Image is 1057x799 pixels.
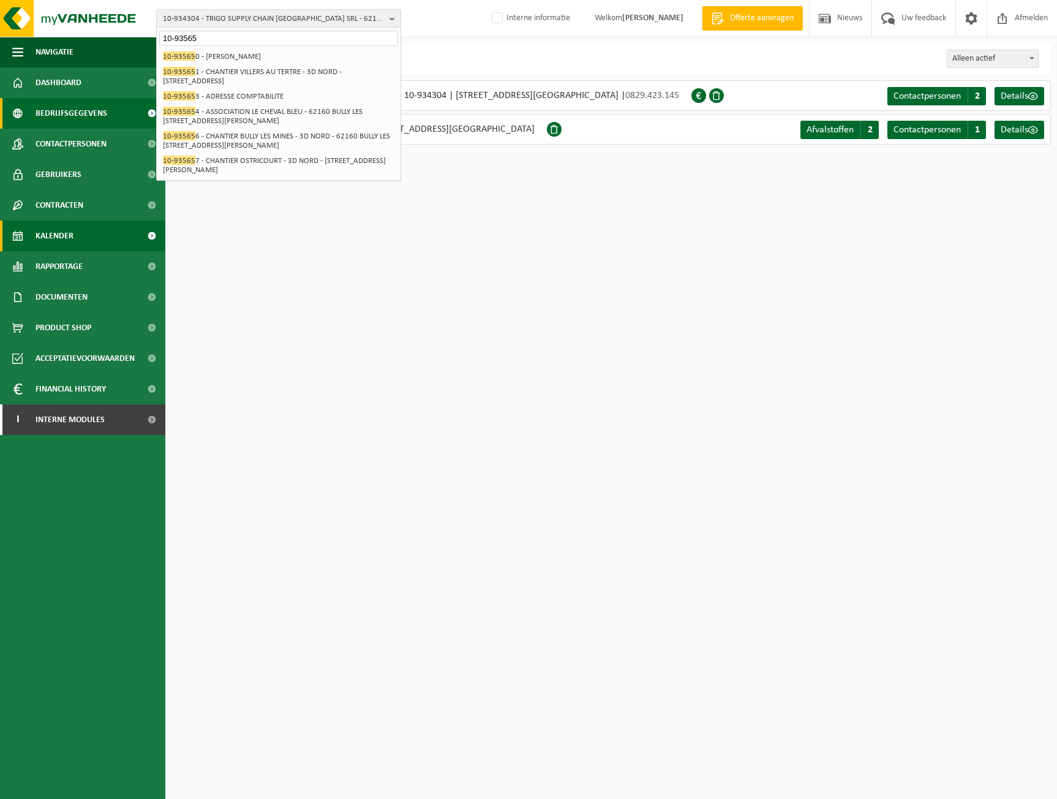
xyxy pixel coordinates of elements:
[36,374,106,404] span: Financial History
[156,9,401,28] button: 10-934304 - TRIGO SUPPLY CHAIN [GEOGRAPHIC_DATA] SRL - 6210 [GEOGRAPHIC_DATA], [STREET_ADDRESS]
[887,87,986,105] a: Contactpersonen 2
[163,67,195,76] span: 10-93565
[727,12,797,25] span: Offerte aanvragen
[807,125,854,135] span: Afvalstoffen
[163,156,195,165] span: 10-93565
[159,64,398,89] li: 1 - CHANTIER VILLERS AU TERTRE - 3D NORD - [STREET_ADDRESS]
[159,129,398,153] li: 6 - CHANTIER BULLY LES MINES - 3D NORD - 62160 BULLY LES [STREET_ADDRESS][PERSON_NAME]
[163,107,195,116] span: 10-93565
[36,159,81,190] span: Gebruikers
[171,80,691,111] div: 10-934304 | [STREET_ADDRESS][GEOGRAPHIC_DATA] |
[995,121,1044,139] a: Details
[36,129,107,159] span: Contactpersonen
[1001,125,1028,135] span: Details
[702,6,803,31] a: Offerte aanvragen
[800,121,879,139] a: Afvalstoffen 2
[163,10,385,28] span: 10-934304 - TRIGO SUPPLY CHAIN [GEOGRAPHIC_DATA] SRL - 6210 [GEOGRAPHIC_DATA], [STREET_ADDRESS]
[887,121,986,139] a: Contactpersonen 1
[36,312,91,343] span: Product Shop
[159,31,398,46] input: Zoeken naar gekoppelde vestigingen
[163,91,195,100] span: 10-93565
[159,89,398,104] li: 3 - ADRESSE COMPTABILITE
[36,251,83,282] span: Rapportage
[159,49,398,64] li: 0 - [PERSON_NAME]
[947,50,1038,67] span: Alleen actief
[36,343,135,374] span: Acceptatievoorwaarden
[625,91,679,100] span: 0829.423.145
[36,282,88,312] span: Documenten
[947,50,1039,68] span: Alleen actief
[36,37,73,67] span: Navigatie
[163,51,195,61] span: 10-93565
[36,67,81,98] span: Dashboard
[36,190,83,221] span: Contracten
[12,404,23,435] span: I
[36,98,107,129] span: Bedrijfsgegevens
[968,121,986,139] span: 1
[36,221,73,251] span: Kalender
[893,91,961,101] span: Contactpersonen
[159,104,398,129] li: 4 - ASSOCIATION LE CHEVAL BLEU - 62160 BULLY LES [STREET_ADDRESS][PERSON_NAME]
[489,9,570,28] label: Interne informatie
[163,131,195,140] span: 10-93565
[622,13,683,23] strong: [PERSON_NAME]
[1001,91,1028,101] span: Details
[893,125,961,135] span: Contactpersonen
[36,404,105,435] span: Interne modules
[860,121,879,139] span: 2
[159,153,398,178] li: 7 - CHANTIER OSTRICOURT - 3D NORD - [STREET_ADDRESS][PERSON_NAME]
[995,87,1044,105] a: Details
[968,87,986,105] span: 2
